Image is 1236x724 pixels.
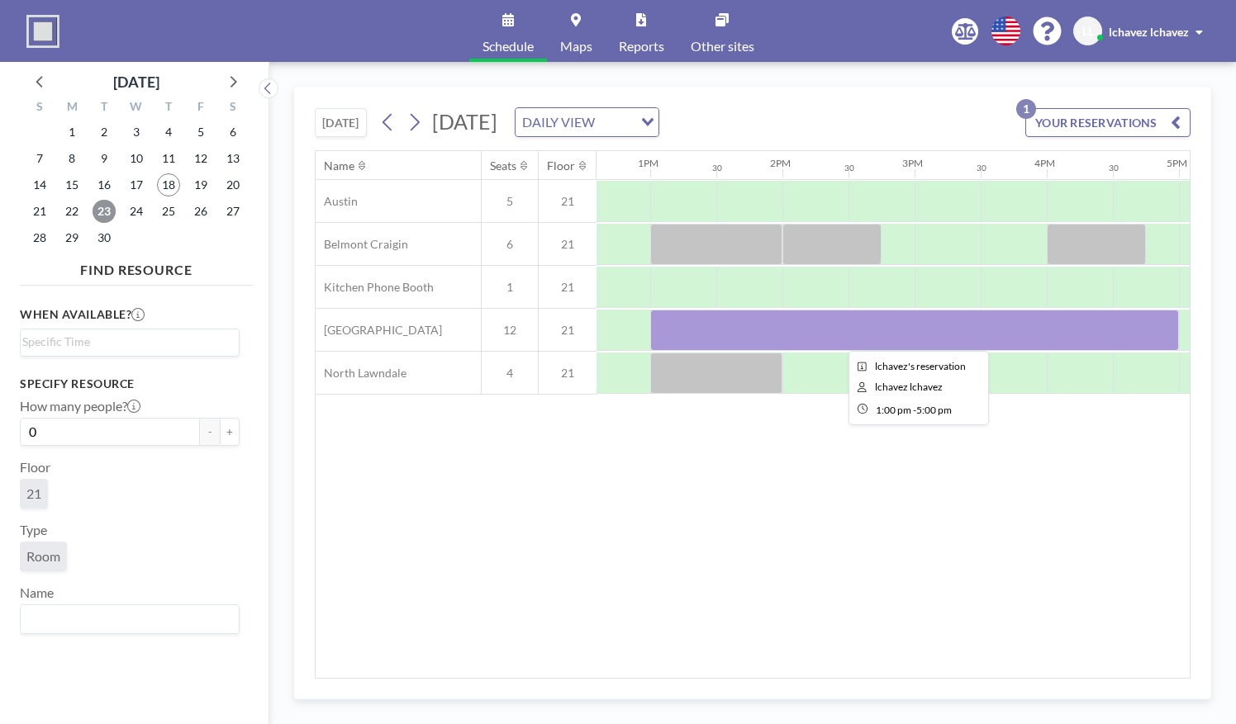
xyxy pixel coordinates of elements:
[482,366,538,381] span: 4
[60,173,83,196] span: Monday, September 15, 2025
[60,121,83,144] span: Monday, September 1, 2025
[638,157,658,169] div: 1PM
[977,163,986,173] div: 30
[316,280,434,295] span: Kitchen Phone Booth
[482,194,538,209] span: 5
[26,548,60,565] span: Room
[875,360,966,372] span: lchavez's reservation
[24,97,56,119] div: S
[539,323,597,338] span: 21
[221,121,245,144] span: Saturday, September 6, 2025
[1016,99,1036,119] p: 1
[113,70,159,93] div: [DATE]
[189,200,212,223] span: Friday, September 26, 2025
[902,157,923,169] div: 3PM
[482,280,538,295] span: 1
[60,200,83,223] span: Monday, September 22, 2025
[483,40,534,53] span: Schedule
[1109,25,1189,39] span: lchavez lchavez
[28,200,51,223] span: Sunday, September 21, 2025
[20,522,47,538] label: Type
[125,173,148,196] span: Wednesday, September 17, 2025
[324,159,354,173] div: Name
[21,605,239,633] div: Search for option
[157,121,180,144] span: Thursday, September 4, 2025
[93,121,116,144] span: Tuesday, September 2, 2025
[221,173,245,196] span: Saturday, September 20, 2025
[547,159,575,173] div: Floor
[913,404,916,416] span: -
[220,418,240,446] button: +
[200,418,220,446] button: -
[619,40,664,53] span: Reports
[875,381,943,393] span: lchavez lchavez
[184,97,216,119] div: F
[691,40,754,53] span: Other sites
[482,323,538,338] span: 12
[1082,24,1094,39] span: LL
[125,121,148,144] span: Wednesday, September 3, 2025
[125,200,148,223] span: Wednesday, September 24, 2025
[28,173,51,196] span: Sunday, September 14, 2025
[20,398,140,414] label: How many people?
[600,111,631,133] input: Search for option
[770,157,791,169] div: 2PM
[20,459,50,476] label: Floor
[121,97,153,119] div: W
[316,237,408,252] span: Belmont Craigin
[516,108,658,136] div: Search for option
[1034,157,1055,169] div: 4PM
[20,584,54,601] label: Name
[28,226,51,249] span: Sunday, September 28, 2025
[221,147,245,170] span: Saturday, September 13, 2025
[1025,108,1191,137] button: YOUR RESERVATIONS1
[1109,163,1119,173] div: 30
[125,147,148,170] span: Wednesday, September 10, 2025
[157,173,180,196] span: Thursday, September 18, 2025
[316,194,358,209] span: Austin
[152,97,184,119] div: T
[432,109,497,134] span: [DATE]
[519,111,598,133] span: DAILY VIEW
[189,121,212,144] span: Friday, September 5, 2025
[20,376,240,391] h3: Specify resource
[157,147,180,170] span: Thursday, September 11, 2025
[157,200,180,223] span: Thursday, September 25, 2025
[26,15,59,48] img: organization-logo
[60,147,83,170] span: Monday, September 8, 2025
[712,163,722,173] div: 30
[539,366,597,381] span: 21
[22,608,230,630] input: Search for option
[93,173,116,196] span: Tuesday, September 16, 2025
[539,237,597,252] span: 21
[876,404,911,416] span: 1:00 PM
[916,404,952,416] span: 5:00 PM
[189,147,212,170] span: Friday, September 12, 2025
[539,194,597,209] span: 21
[22,333,230,351] input: Search for option
[482,237,538,252] span: 6
[1167,157,1187,169] div: 5PM
[539,280,597,295] span: 21
[60,226,83,249] span: Monday, September 29, 2025
[93,226,116,249] span: Tuesday, September 30, 2025
[56,97,88,119] div: M
[93,200,116,223] span: Tuesday, September 23, 2025
[221,200,245,223] span: Saturday, September 27, 2025
[21,329,239,354] div: Search for option
[26,485,41,502] span: 21
[844,163,854,173] div: 30
[216,97,249,119] div: S
[316,366,406,381] span: North Lawndale
[189,173,212,196] span: Friday, September 19, 2025
[315,108,367,137] button: [DATE]
[28,147,51,170] span: Sunday, September 7, 2025
[316,323,442,338] span: [GEOGRAPHIC_DATA]
[93,147,116,170] span: Tuesday, September 9, 2025
[560,40,592,53] span: Maps
[490,159,516,173] div: Seats
[88,97,121,119] div: T
[20,255,253,278] h4: FIND RESOURCE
